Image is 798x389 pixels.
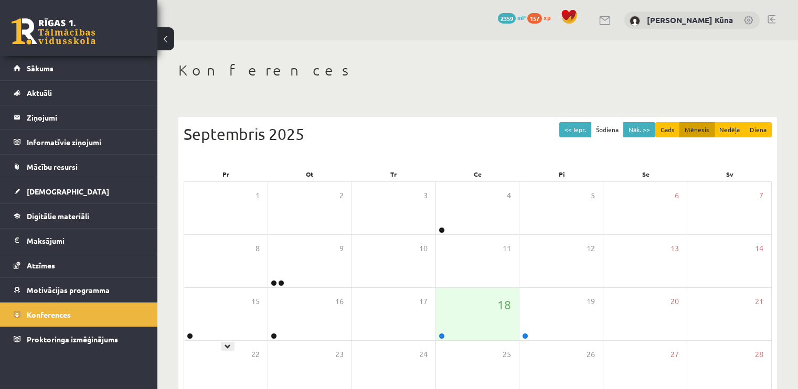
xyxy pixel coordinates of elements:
a: Rīgas 1. Tālmācības vidusskola [12,18,95,45]
span: 11 [503,243,511,254]
div: Septembris 2025 [184,122,772,146]
span: [DEMOGRAPHIC_DATA] [27,187,109,196]
span: Sākums [27,63,54,73]
span: 1 [256,190,260,201]
legend: Ziņojumi [27,105,144,129]
span: 16 [335,296,344,307]
a: [PERSON_NAME] Kūna [647,15,733,25]
a: Digitālie materiāli [14,204,144,228]
span: 7 [759,190,763,201]
span: 3 [423,190,428,201]
button: Nāk. >> [623,122,655,137]
span: 17 [419,296,428,307]
button: Gads [655,122,680,137]
span: 8 [256,243,260,254]
span: 10 [419,243,428,254]
span: 157 [527,13,542,24]
span: xp [544,13,550,21]
button: Nedēļa [714,122,745,137]
span: mP [517,13,526,21]
a: Ziņojumi [14,105,144,129]
a: Motivācijas programma [14,278,144,302]
div: Sv [688,167,772,181]
span: Mācību resursi [27,162,78,171]
a: Proktoringa izmēģinājums [14,327,144,351]
span: 22 [251,349,260,360]
span: 28 [755,349,763,360]
span: Digitālie materiāli [27,211,89,221]
span: 18 [497,296,511,314]
span: 23 [335,349,344,360]
span: 4 [507,190,511,201]
span: Motivācijas programma [27,285,110,295]
img: Anna Konstance Kūna [630,16,640,26]
span: 9 [339,243,344,254]
button: Mēnesis [679,122,715,137]
a: Mācību resursi [14,155,144,179]
span: 6 [675,190,679,201]
legend: Informatīvie ziņojumi [27,130,144,154]
span: 25 [503,349,511,360]
button: Šodiena [591,122,624,137]
a: Aktuāli [14,81,144,105]
button: << Iepr. [559,122,591,137]
span: 26 [587,349,595,360]
a: 2359 mP [498,13,526,21]
div: Ot [268,167,352,181]
a: [DEMOGRAPHIC_DATA] [14,179,144,203]
a: Konferences [14,302,144,327]
a: 157 xp [527,13,556,21]
a: Sākums [14,56,144,80]
span: 15 [251,296,260,307]
span: Konferences [27,310,71,319]
span: Atzīmes [27,261,55,270]
span: 21 [755,296,763,307]
a: Informatīvie ziņojumi [14,130,144,154]
span: 12 [587,243,595,254]
span: 2 [339,190,344,201]
span: Aktuāli [27,88,52,98]
div: Pr [184,167,268,181]
div: Ce [435,167,519,181]
a: Maksājumi [14,229,144,253]
div: Tr [352,167,435,181]
span: 27 [671,349,679,360]
span: 20 [671,296,679,307]
legend: Maksājumi [27,229,144,253]
span: 24 [419,349,428,360]
button: Diena [744,122,772,137]
span: 13 [671,243,679,254]
a: Atzīmes [14,253,144,277]
span: 2359 [498,13,516,24]
span: 19 [587,296,595,307]
div: Pi [520,167,604,181]
h1: Konferences [178,61,777,79]
span: Proktoringa izmēģinājums [27,334,118,344]
div: Se [604,167,688,181]
span: 5 [591,190,595,201]
span: 14 [755,243,763,254]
